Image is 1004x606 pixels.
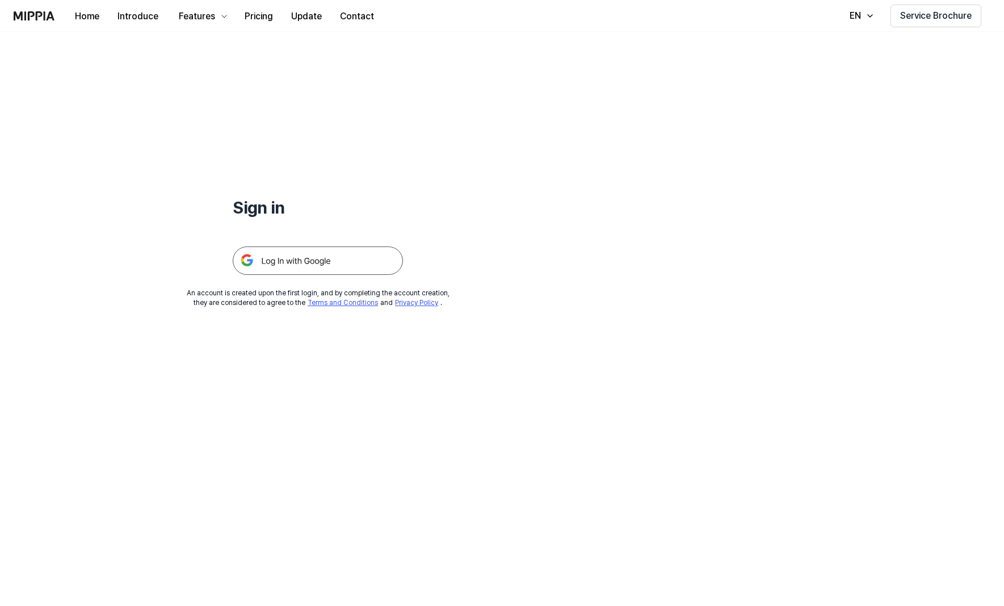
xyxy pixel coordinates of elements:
a: Terms and Conditions [308,299,378,307]
a: Privacy Policy [395,299,438,307]
div: An account is created upon the first login, and by completing the account creation, they are cons... [187,289,450,308]
button: Home [66,5,108,28]
img: 구글 로그인 버튼 [233,246,403,275]
div: Features [177,10,217,23]
img: logo [14,11,54,20]
div: EN [847,9,863,23]
button: Features [167,5,236,28]
button: Contact [331,5,383,28]
button: EN [838,5,881,27]
button: Update [282,5,331,28]
h1: Sign in [233,195,403,219]
button: Service Brochure [890,5,981,27]
button: Introduce [108,5,167,28]
button: Pricing [236,5,282,28]
a: Update [282,1,331,32]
